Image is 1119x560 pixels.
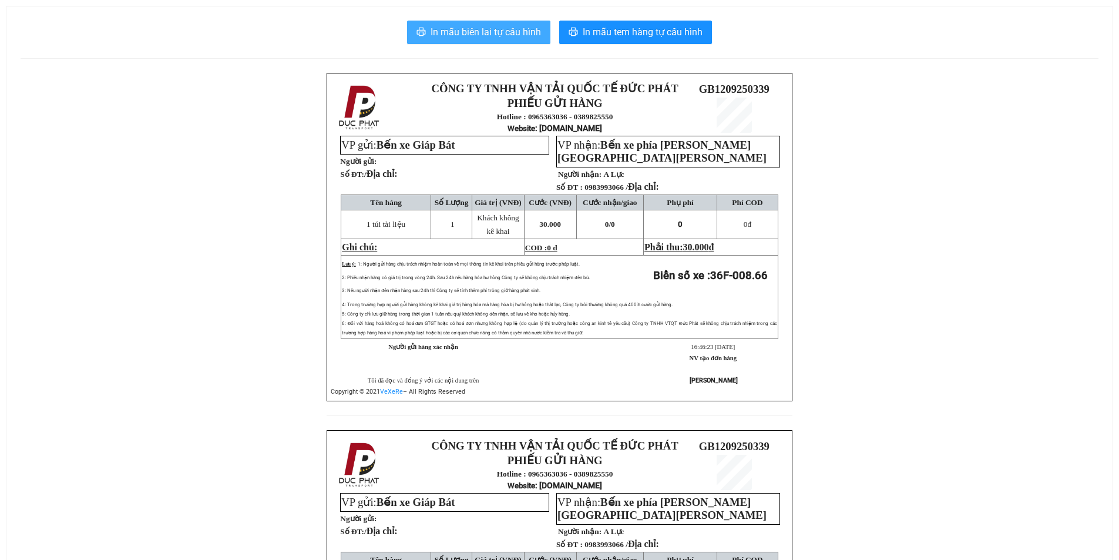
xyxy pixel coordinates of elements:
span: 0983993066 / [584,540,659,549]
button: printerIn mẫu biên lai tự cấu hình [407,21,550,44]
span: / [364,170,398,179]
span: Bến xe Giáp Bát [377,496,455,508]
span: 30.000 [539,220,561,229]
span: Phí COD [732,198,762,207]
strong: Biển số xe : [653,269,768,282]
span: 4: Trong trường hợp người gửi hàng không kê khai giá trị hàng hóa mà hàng hóa bị hư hỏng hoặc thấ... [342,302,673,307]
strong: Người nhận: [558,170,601,179]
span: / [364,527,398,536]
strong: Người gửi hàng xác nhận [388,344,458,350]
span: đ [744,220,751,229]
span: 6: Đối với hàng hoá không có hoá đơn GTGT hoặc có hoá đơn nhưng không hợp lệ (do quản lý thị trườ... [342,321,777,336]
span: In mẫu tem hàng tự cấu hình [583,25,703,39]
img: logo [335,440,385,489]
span: Số Lượng [435,198,469,207]
span: Cước (VNĐ) [529,198,572,207]
span: Copyright © 2021 – All Rights Reserved [331,388,465,395]
strong: : [DOMAIN_NAME] [508,481,602,490]
span: 3: Nếu người nhận đến nhận hàng sau 24h thì Công ty sẽ tính thêm phí trông giữ hàng phát sinh. [342,288,540,293]
span: Tôi đã đọc và đồng ý với các nội dung trên [368,377,479,384]
strong: : [DOMAIN_NAME] [508,123,602,133]
strong: CÔNG TY TNHH VẬN TẢI QUỐC TẾ ĐỨC PHÁT [432,82,678,95]
span: 0 [744,220,748,229]
span: VP nhận: [557,139,767,164]
span: 36F-008.66 [710,269,768,282]
span: 0 đ [547,243,557,252]
span: 30.000 [683,242,709,252]
strong: [PERSON_NAME] [690,377,738,384]
span: 0 [678,220,683,229]
strong: Số ĐT : [556,540,583,549]
span: Giá trị (VNĐ) [475,198,522,207]
strong: Số ĐT : [556,183,583,192]
span: 5: Công ty chỉ lưu giữ hàng trong thời gian 1 tuần nếu quý khách không đến nhận, sẽ lưu về kho ho... [342,311,569,317]
span: Khách không kê khai [477,213,519,236]
span: 0/ [605,220,615,229]
span: Bến xe phía [PERSON_NAME][GEOGRAPHIC_DATA][PERSON_NAME] [557,139,767,164]
span: Địa chỉ: [367,169,398,179]
span: 1 túi tài liệu [367,220,405,229]
strong: PHIẾU GỬI HÀNG [508,454,603,467]
span: VP gửi: [341,496,455,508]
span: 1: Người gửi hàng chịu trách nhiệm hoàn toàn về mọi thông tin kê khai trên phiếu gửi hàng trước p... [358,261,580,267]
strong: NV tạo đơn hàng [690,355,737,361]
strong: Số ĐT: [340,170,397,179]
span: Bến xe phía [PERSON_NAME][GEOGRAPHIC_DATA][PERSON_NAME] [557,496,767,521]
strong: Số ĐT: [340,527,397,536]
span: printer [569,27,578,38]
span: Website [508,481,535,490]
button: printerIn mẫu tem hàng tự cấu hình [559,21,712,44]
span: 16:46:23 [DATE] [691,344,735,350]
span: 1 [451,220,455,229]
strong: PHIẾU GỬI HÀNG [508,97,603,109]
strong: CÔNG TY TNHH VẬN TẢI QUỐC TẾ ĐỨC PHÁT [432,440,678,452]
span: 0983993066 / [584,183,659,192]
a: VeXeRe [380,388,403,395]
span: Tên hàng [370,198,402,207]
strong: Người gửi: [340,514,377,523]
span: Địa chỉ: [628,182,659,192]
span: In mẫu biên lai tự cấu hình [431,25,541,39]
strong: Hotline : 0965363036 - 0389825550 [497,112,613,121]
span: VP gửi: [341,139,455,151]
strong: Người gửi: [340,157,377,166]
span: A Lực [603,527,624,536]
span: COD : [525,243,557,252]
span: Địa chỉ: [367,526,398,536]
span: 2: Phiếu nhận hàng có giá trị trong vòng 24h. Sau 24h nếu hàng hóa hư hỏng Công ty sẽ không chịu ... [342,275,589,280]
span: 0 [611,220,615,229]
span: printer [416,27,426,38]
span: Cước nhận/giao [583,198,637,207]
span: VP nhận: [557,496,767,521]
span: Website [508,124,535,133]
span: Phụ phí [667,198,693,207]
span: Lưu ý: [342,261,355,267]
span: Địa chỉ: [628,539,659,549]
span: A Lực [603,170,624,179]
span: GB1209250339 [699,440,769,452]
strong: Người nhận: [558,527,601,536]
span: Bến xe Giáp Bát [377,139,455,151]
span: đ [709,242,714,252]
span: GB1209250339 [699,83,769,95]
span: Ghi chú: [342,242,377,252]
span: Phải thu: [644,242,714,252]
strong: Hotline : 0965363036 - 0389825550 [497,470,613,478]
img: logo [335,83,385,132]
